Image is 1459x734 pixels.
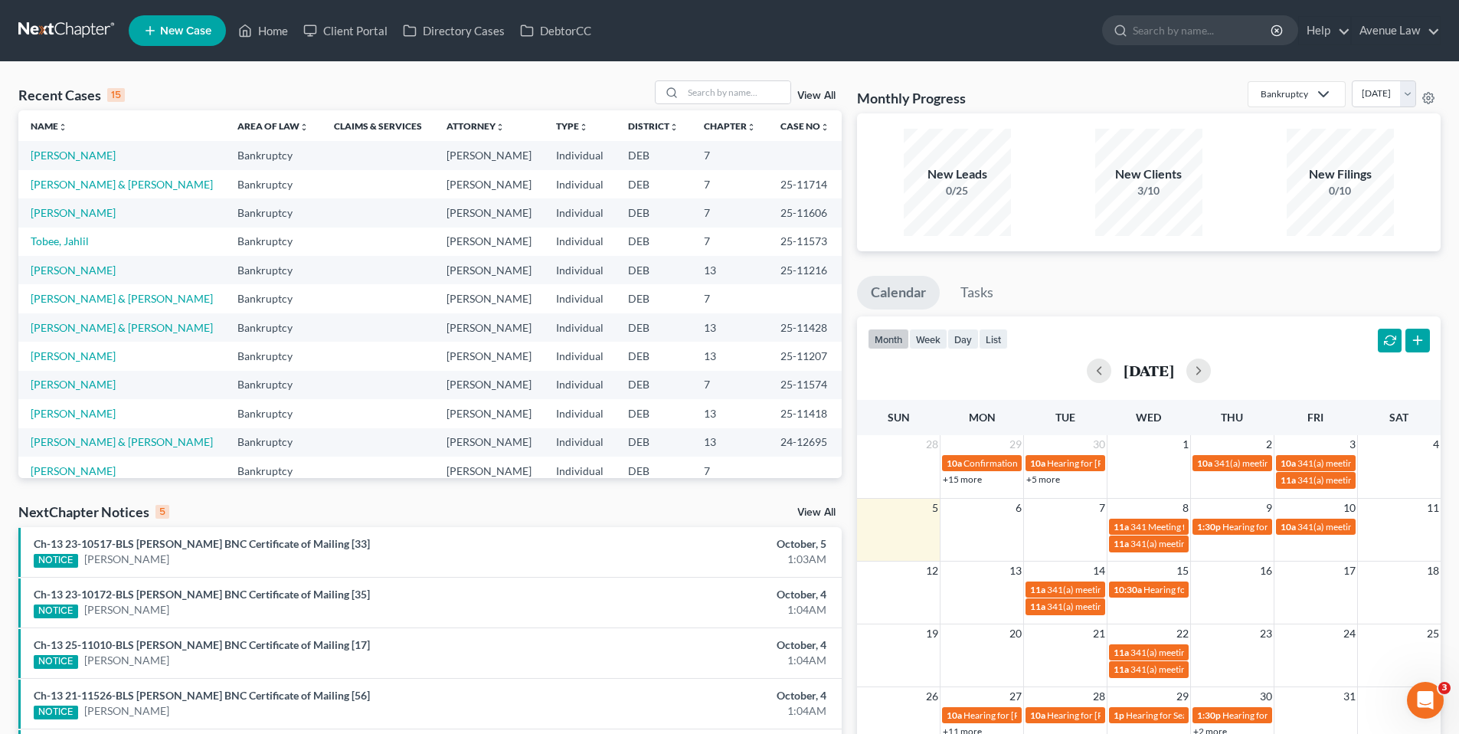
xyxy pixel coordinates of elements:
td: 7 [692,198,768,227]
h3: Monthly Progress [857,89,966,107]
td: Bankruptcy [225,256,321,284]
span: 10a [947,457,962,469]
a: Attorneyunfold_more [447,120,505,132]
a: Directory Cases [395,17,512,44]
td: DEB [616,428,691,457]
span: 27 [1008,687,1023,706]
div: 5 [155,505,169,519]
span: 7 [1098,499,1107,517]
a: Ch-13 23-10172-BLS [PERSON_NAME] BNC Certificate of Mailing [35] [34,588,370,601]
td: Individual [544,399,616,428]
div: 1:04AM [572,602,826,618]
td: 25-11428 [768,313,842,342]
span: 341 Meeting for [PERSON_NAME] [1130,521,1268,532]
span: 18 [1425,562,1441,580]
span: 341(a) meeting for [PERSON_NAME] [1214,457,1362,469]
span: 2 [1264,435,1274,454]
span: 341(a) meeting for [PERSON_NAME] [1130,647,1278,658]
span: 21 [1091,624,1107,643]
span: 11a [1114,664,1129,675]
span: 3 [1348,435,1357,454]
td: 13 [692,399,768,428]
a: [PERSON_NAME] [84,602,169,618]
span: 341(a) meeting for [PERSON_NAME] [1047,601,1195,612]
span: New Case [160,25,211,37]
td: Individual [544,141,616,169]
i: unfold_more [299,123,309,132]
td: 7 [692,457,768,485]
a: [PERSON_NAME] & [PERSON_NAME] [31,292,213,305]
span: 10:30a [1114,584,1142,595]
input: Search by name... [683,81,790,103]
span: 10a [1281,457,1296,469]
i: unfold_more [496,123,505,132]
button: month [868,329,909,349]
td: Individual [544,198,616,227]
span: 24 [1342,624,1357,643]
a: [PERSON_NAME] [31,349,116,362]
div: October, 4 [572,688,826,703]
span: 30 [1091,435,1107,454]
span: 10a [1030,457,1045,469]
td: 25-11714 [768,170,842,198]
td: DEB [616,170,691,198]
span: Tue [1055,411,1075,424]
td: 7 [692,228,768,256]
a: [PERSON_NAME] & [PERSON_NAME] [31,321,213,334]
td: DEB [616,457,691,485]
span: Thu [1221,411,1243,424]
td: Individual [544,313,616,342]
a: DebtorCC [512,17,599,44]
div: 1:04AM [572,703,826,719]
td: DEB [616,228,691,256]
td: Individual [544,457,616,485]
a: [PERSON_NAME] [31,149,116,162]
td: Bankruptcy [225,457,321,485]
td: 24-12695 [768,428,842,457]
td: 13 [692,428,768,457]
span: 3 [1438,682,1451,694]
td: Bankruptcy [225,313,321,342]
span: 1:30p [1197,709,1221,721]
span: 14 [1091,562,1107,580]
span: 10 [1342,499,1357,517]
span: Wed [1136,411,1161,424]
span: 29 [1175,687,1190,706]
td: 13 [692,342,768,370]
div: 15 [107,88,125,102]
span: 5 [931,499,940,517]
span: Hearing for [PERSON_NAME] [1047,457,1166,469]
div: October, 4 [572,587,826,602]
td: DEB [616,371,691,399]
span: Hearing for [PERSON_NAME] [1047,709,1166,721]
span: 20 [1008,624,1023,643]
td: 13 [692,313,768,342]
span: 10a [1197,457,1212,469]
span: 8 [1181,499,1190,517]
td: Bankruptcy [225,284,321,313]
span: Hearing for [PERSON_NAME] [1222,709,1342,721]
a: Avenue Law [1352,17,1440,44]
div: NextChapter Notices [18,503,169,521]
a: [PERSON_NAME] & [PERSON_NAME] [31,435,213,448]
span: 11 [1425,499,1441,517]
a: Client Portal [296,17,395,44]
i: unfold_more [669,123,679,132]
span: Sun [888,411,910,424]
td: 13 [692,256,768,284]
td: DEB [616,284,691,313]
iframe: Intercom live chat [1407,682,1444,719]
div: October, 4 [572,637,826,653]
td: Bankruptcy [225,141,321,169]
a: Ch-13 25-11010-BLS [PERSON_NAME] BNC Certificate of Mailing [17] [34,638,370,651]
span: Confirmation Hearing for [PERSON_NAME] & [PERSON_NAME] [963,457,1220,469]
td: [PERSON_NAME] [434,342,544,370]
span: 10a [947,709,962,721]
span: Hearing for [PERSON_NAME] [1222,521,1342,532]
td: DEB [616,141,691,169]
span: 23 [1258,624,1274,643]
span: 13 [1008,562,1023,580]
span: 25 [1425,624,1441,643]
a: Home [231,17,296,44]
td: Bankruptcy [225,428,321,457]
